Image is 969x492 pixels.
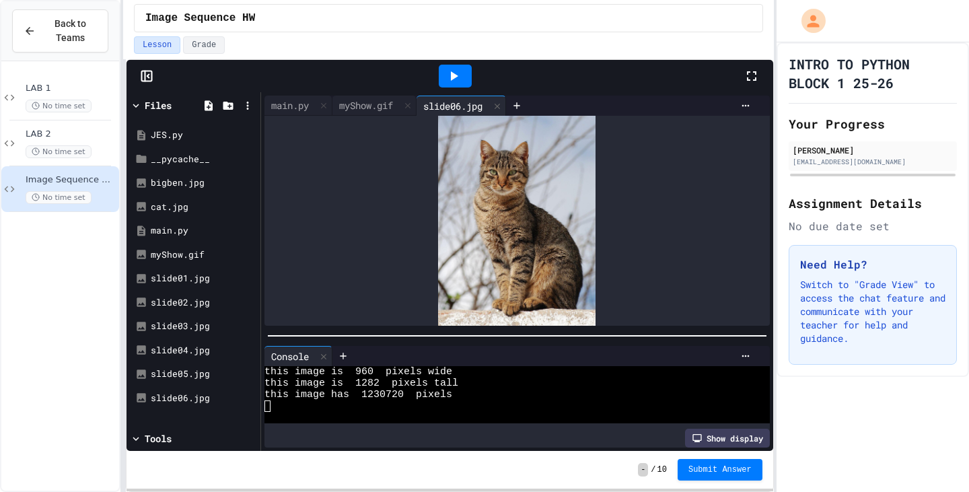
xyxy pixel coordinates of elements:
span: Image Sequence HW [26,174,116,186]
div: cat.jpg [151,201,256,214]
div: myShow.gif [151,248,256,262]
div: slide02.jpg [151,296,256,310]
div: No due date set [789,218,957,234]
div: Tools [145,431,172,446]
iframe: chat widget [857,380,956,437]
span: No time set [26,100,92,112]
span: Submit Answer [688,464,752,475]
h1: INTRO TO PYTHON BLOCK 1 25-26 [789,55,957,92]
span: Back to Teams [44,17,97,45]
div: Console [264,346,332,366]
div: main.py [264,98,316,112]
button: Back to Teams [12,9,108,52]
div: My Account [787,5,829,36]
div: slide06.jpg [151,392,256,405]
div: main.py [264,96,332,116]
iframe: chat widget [912,438,956,479]
div: Show display [685,429,770,448]
span: - [638,463,648,477]
span: LAB 2 [26,129,116,140]
div: myShow.gif [332,98,400,112]
h2: Assignment Details [789,194,957,213]
span: / [651,464,655,475]
div: slide03.jpg [151,320,256,333]
h3: Need Help? [800,256,945,273]
div: Console [264,349,316,363]
div: slide04.jpg [151,344,256,357]
div: Files [145,98,172,112]
div: slide06.jpg [417,96,506,116]
div: slide06.jpg [417,99,489,113]
div: slide05.jpg [151,367,256,381]
div: bigben.jpg [151,176,256,190]
span: LAB 1 [26,83,116,94]
div: [EMAIL_ADDRESS][DOMAIN_NAME] [793,157,953,167]
button: Lesson [134,36,180,54]
span: No time set [26,145,92,158]
span: this image has 1230720 pixels [264,389,452,400]
div: [PERSON_NAME] [793,144,953,156]
button: Submit Answer [678,459,762,481]
div: JES.py [151,129,256,142]
span: Image Sequence HW [145,10,255,26]
div: myShow.gif [332,96,417,116]
button: Grade [183,36,225,54]
div: main.py [151,224,256,238]
h2: Your Progress [789,114,957,133]
p: Switch to "Grade View" to access the chat feature and communicate with your teacher for help and ... [800,278,945,345]
div: __pycache__ [151,153,256,166]
div: slide01.jpg [151,272,256,285]
span: this image is 1282 pixels tall [264,378,458,389]
span: this image is 960 pixels wide [264,366,452,378]
span: No time set [26,191,92,204]
span: 10 [657,464,667,475]
img: 9k= [438,116,596,326]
